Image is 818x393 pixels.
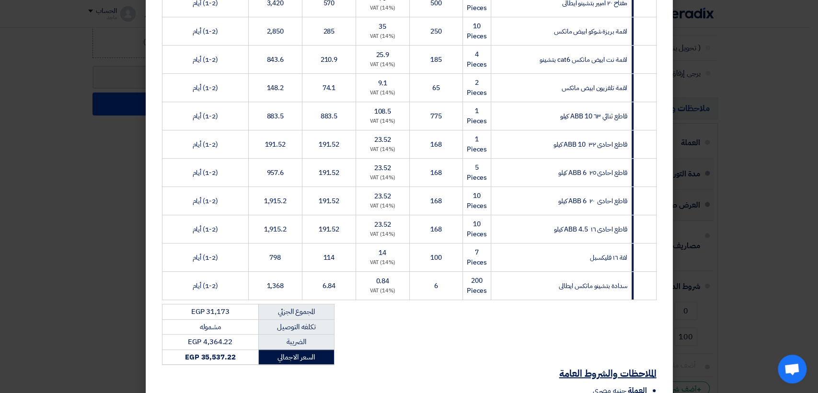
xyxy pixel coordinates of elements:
[193,224,218,234] span: (1-2) أيام
[193,168,218,178] span: (1-2) أيام
[360,4,405,12] div: (14%) VAT
[467,276,487,296] span: 200 Pieces
[467,162,487,183] span: 5 Pieces
[558,196,627,206] span: قاطع احادى ٢٠ ABB 6 كيلو
[193,281,218,291] span: (1-2) أيام
[467,191,487,211] span: 10 Pieces
[258,319,334,335] td: تكلفه التوصيل
[360,117,405,126] div: (14%) VAT
[778,355,806,383] div: Open chat
[269,253,281,263] span: 798
[319,196,339,206] span: 191.52
[162,304,258,320] td: EGP 31,173
[321,111,338,121] span: 883.5
[430,168,442,178] span: 168
[379,22,386,32] span: 35
[264,224,287,234] span: 1,915.2
[266,83,284,93] span: 148.2
[360,33,405,41] div: (14%) VAT
[266,111,284,121] span: 883.5
[560,111,627,121] span: قاطع ثنائي ٦٣ ABB 10 كيلو
[374,135,391,145] span: 23.52
[430,139,442,150] span: 168
[430,55,442,65] span: 185
[430,224,442,234] span: 168
[558,281,627,291] span: سدادة بتشينو ماتكس ايطالى
[374,106,391,116] span: 108.5
[193,83,218,93] span: (1-2) أيام
[374,191,391,201] span: 23.52
[376,50,389,60] span: 25.9
[360,259,405,267] div: (14%) VAT
[559,366,657,381] u: الملاحظات والشروط العامة
[319,224,339,234] span: 191.52
[374,163,391,173] span: 23.52
[540,55,627,65] span: لقمة نت ابيض ماتكس cat6 بتشينو
[376,276,389,286] span: 0.84
[193,196,218,206] span: (1-2) أيام
[185,352,236,362] strong: EGP 35,537.22
[430,111,442,121] span: 775
[193,111,218,121] span: (1-2) أيام
[430,196,442,206] span: 168
[266,168,284,178] span: 957.6
[265,139,285,150] span: 191.52
[589,253,627,263] span: لفة ١٦ فليكسبل
[553,139,627,150] span: قاطع احادى ٣٢ ABB 10 كيلو
[323,253,334,263] span: 114
[323,83,336,93] span: 74.1
[430,26,442,36] span: 250
[374,220,391,230] span: 23.52
[467,106,487,126] span: 1 Pieces
[561,83,627,93] span: لقمة تلفزيون ابيض ماتكس
[266,26,284,36] span: 2,850
[319,139,339,150] span: 191.52
[467,49,487,69] span: 4 Pieces
[193,26,218,36] span: (1-2) أيام
[378,78,387,88] span: 9.1
[266,55,284,65] span: 843.6
[360,146,405,154] div: (14%) VAT
[323,26,334,36] span: 285
[558,168,628,178] span: قاطع احادى ٢٥ ABB 6 كيلو
[360,202,405,210] div: (14%) VAT
[258,304,334,320] td: المجموع الجزئي
[321,55,338,65] span: 210.9
[554,224,627,234] span: قاطع احادى ١٦ ABB 4.5 كيلو
[319,168,339,178] span: 191.52
[360,287,405,295] div: (14%) VAT
[188,336,232,347] span: EGP 4,364.22
[258,335,334,350] td: الضريبة
[193,139,218,150] span: (1-2) أيام
[467,78,487,98] span: 2 Pieces
[360,89,405,97] div: (14%) VAT
[266,281,284,291] span: 1,368
[258,349,334,365] td: السعر الاجمالي
[360,231,405,239] div: (14%) VAT
[430,253,442,263] span: 100
[467,21,487,41] span: 10 Pieces
[360,61,405,69] div: (14%) VAT
[554,26,627,36] span: لقمة بريزة شوكو ابيض ماتكس
[193,253,218,263] span: (1-2) أيام
[379,248,386,258] span: 14
[432,83,440,93] span: 65
[467,247,487,267] span: 7 Pieces
[467,219,487,239] span: 10 Pieces
[467,134,487,154] span: 1 Pieces
[360,174,405,182] div: (14%) VAT
[434,281,438,291] span: 6
[200,322,221,332] span: مشموله
[323,281,336,291] span: 6.84
[264,196,287,206] span: 1,915.2
[193,55,218,65] span: (1-2) أيام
